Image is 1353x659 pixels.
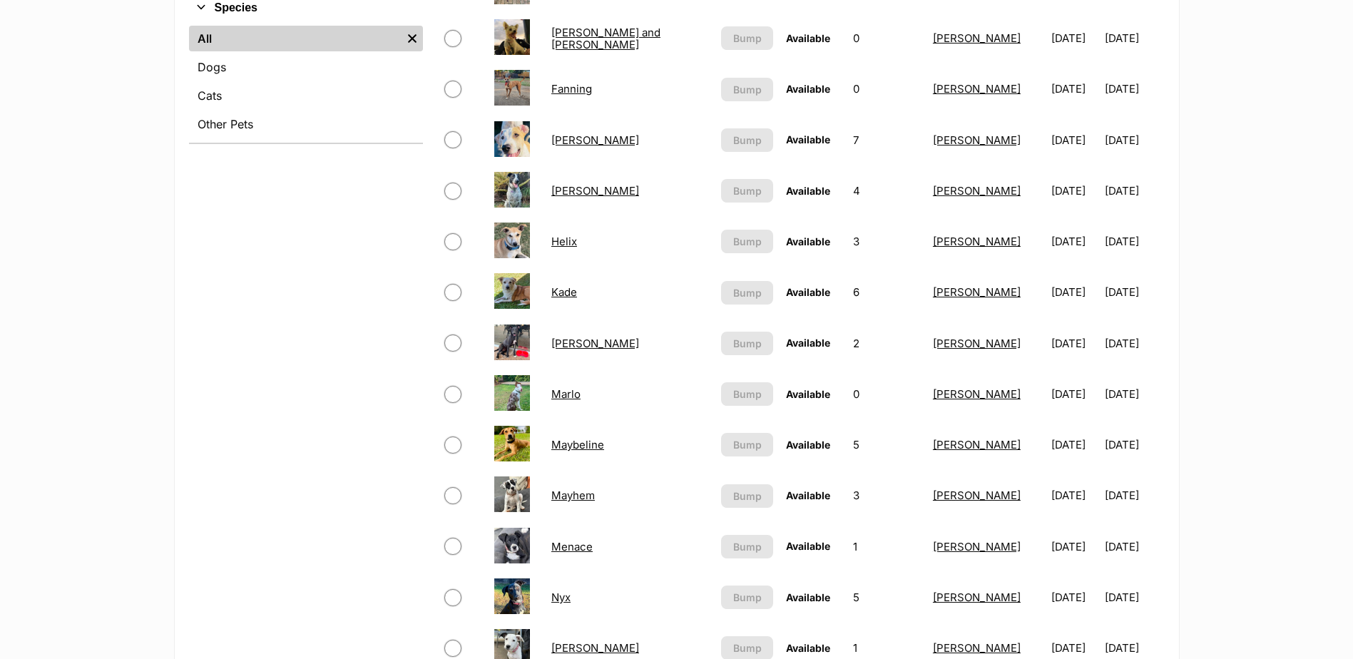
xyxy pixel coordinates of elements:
td: [DATE] [1046,471,1103,520]
td: 0 [847,64,926,113]
button: Bump [721,281,774,305]
span: Bump [733,640,762,655]
button: Bump [721,535,774,558]
a: [PERSON_NAME] [933,438,1021,451]
a: [PERSON_NAME] [933,641,1021,655]
a: Mayhem [551,489,595,502]
span: Available [786,540,830,552]
a: Dogs [189,54,423,80]
a: [PERSON_NAME] [551,641,639,655]
span: Bump [733,183,762,198]
span: Bump [733,285,762,300]
button: Bump [721,26,774,50]
span: Bump [733,82,762,97]
td: [DATE] [1105,573,1163,622]
td: 3 [847,217,926,266]
td: 5 [847,573,926,622]
td: [DATE] [1046,319,1103,368]
button: Bump [721,78,774,101]
td: [DATE] [1046,64,1103,113]
span: Available [786,185,830,197]
span: Bump [733,539,762,554]
td: [DATE] [1105,522,1163,571]
td: 0 [847,369,926,419]
a: Nyx [551,591,571,604]
td: [DATE] [1046,166,1103,215]
button: Bump [721,484,774,508]
td: 0 [847,14,926,63]
span: Available [786,337,830,349]
span: Bump [733,336,762,351]
img: Kellie [494,325,530,360]
td: [DATE] [1046,116,1103,165]
a: [PERSON_NAME] [551,133,639,147]
span: Bump [733,234,762,249]
span: Available [786,32,830,44]
span: Available [786,133,830,145]
td: [DATE] [1046,369,1103,419]
span: Bump [733,31,762,46]
td: [DATE] [1105,420,1163,469]
td: [DATE] [1046,522,1103,571]
a: All [189,26,402,51]
button: Bump [721,433,774,456]
a: [PERSON_NAME] and [PERSON_NAME] [551,26,660,51]
a: [PERSON_NAME] [551,337,639,350]
span: Available [786,439,830,451]
a: Kade [551,285,577,299]
span: Bump [733,437,762,452]
a: Marlo [551,387,581,401]
td: [DATE] [1105,14,1163,63]
a: Maybeline [551,438,604,451]
a: Remove filter [402,26,423,51]
a: Helix [551,235,577,248]
a: [PERSON_NAME] [933,540,1021,553]
td: [DATE] [1046,14,1103,63]
button: Bump [721,382,774,406]
span: Available [786,591,830,603]
span: Bump [733,387,762,402]
a: Cats [189,83,423,108]
td: 1 [847,522,926,571]
td: 3 [847,471,926,520]
td: [DATE] [1105,267,1163,317]
td: [DATE] [1105,319,1163,368]
a: Fanning [551,82,592,96]
td: [DATE] [1105,116,1163,165]
a: Other Pets [189,111,423,137]
td: [DATE] [1046,420,1103,469]
span: Available [786,235,830,247]
img: Hector [494,172,530,208]
a: [PERSON_NAME] [933,184,1021,198]
a: [PERSON_NAME] [933,235,1021,248]
span: Available [786,642,830,654]
a: [PERSON_NAME] [933,489,1021,502]
a: [PERSON_NAME] [933,591,1021,604]
span: Bump [733,489,762,504]
td: [DATE] [1105,166,1163,215]
span: Bump [733,133,762,148]
td: [DATE] [1105,369,1163,419]
a: [PERSON_NAME] [551,184,639,198]
td: [DATE] [1046,267,1103,317]
td: 6 [847,267,926,317]
td: [DATE] [1105,217,1163,266]
span: Available [786,286,830,298]
a: [PERSON_NAME] [933,285,1021,299]
td: [DATE] [1046,217,1103,266]
td: 7 [847,116,926,165]
button: Bump [721,586,774,609]
a: [PERSON_NAME] [933,133,1021,147]
span: Available [786,83,830,95]
td: [DATE] [1105,64,1163,113]
td: 2 [847,319,926,368]
a: [PERSON_NAME] [933,82,1021,96]
button: Bump [721,179,774,203]
span: Available [786,489,830,501]
td: 5 [847,420,926,469]
td: [DATE] [1046,573,1103,622]
a: [PERSON_NAME] [933,337,1021,350]
a: [PERSON_NAME] [933,387,1021,401]
td: [DATE] [1105,471,1163,520]
button: Bump [721,128,774,152]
